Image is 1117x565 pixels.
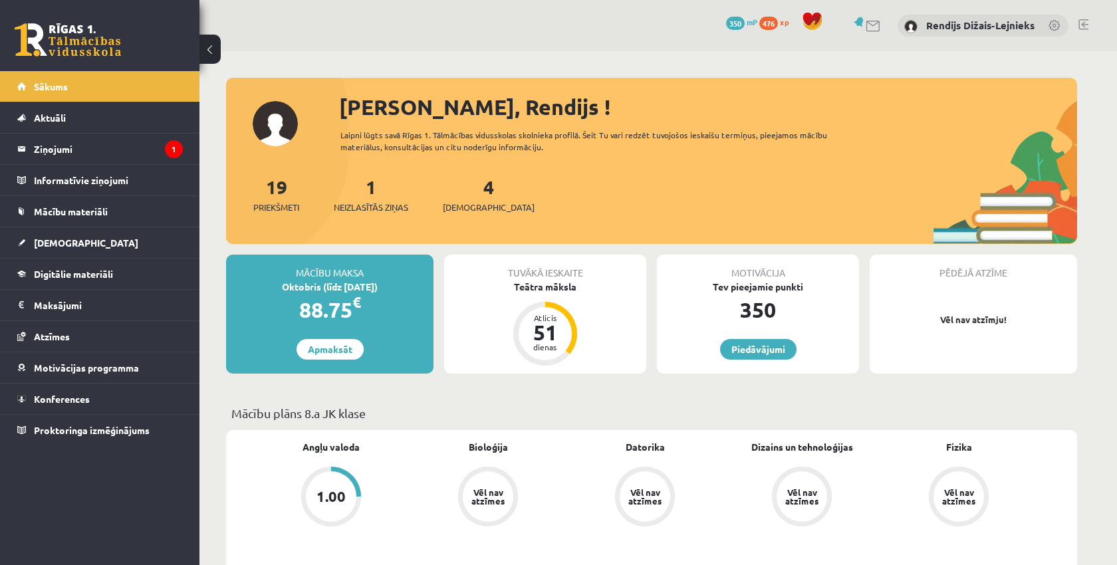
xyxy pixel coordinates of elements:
[34,80,68,92] span: Sākums
[17,227,183,258] a: [DEMOGRAPHIC_DATA]
[34,237,138,249] span: [DEMOGRAPHIC_DATA]
[303,440,360,454] a: Angļu valoda
[17,384,183,414] a: Konferences
[726,17,745,30] span: 350
[17,134,183,164] a: Ziņojumi1
[34,424,150,436] span: Proktoringa izmēģinājums
[444,255,646,280] div: Tuvākā ieskaite
[626,488,664,505] div: Vēl nav atzīmes
[444,280,646,368] a: Teātra māksla Atlicis 51 dienas
[726,17,757,27] a: 350 mP
[783,488,820,505] div: Vēl nav atzīmes
[316,489,346,504] div: 1.00
[17,196,183,227] a: Mācību materiāli
[339,91,1077,123] div: [PERSON_NAME], Rendijs !
[657,294,859,326] div: 350
[34,362,139,374] span: Motivācijas programma
[17,165,183,195] a: Informatīvie ziņojumi
[525,314,565,322] div: Atlicis
[34,205,108,217] span: Mācību materiāli
[334,175,408,214] a: 1Neizlasītās ziņas
[253,467,410,529] a: 1.00
[34,393,90,405] span: Konferences
[253,175,299,214] a: 19Priekšmeti
[17,71,183,102] a: Sākums
[870,255,1077,280] div: Pēdējā atzīme
[17,415,183,445] a: Proktoringa izmēģinājums
[226,294,434,326] div: 88.75
[876,313,1070,326] p: Vēl nav atzīmju!
[15,23,121,56] a: Rīgas 1. Tālmācības vidusskola
[525,343,565,351] div: dienas
[334,201,408,214] span: Neizlasītās ziņas
[657,280,859,294] div: Tev pieejamie punkti
[226,280,434,294] div: Oktobris (līdz [DATE])
[17,352,183,383] a: Motivācijas programma
[904,20,918,33] img: Rendijs Dižais-Lejnieks
[626,440,665,454] a: Datorika
[231,404,1072,422] p: Mācību plāns 8.a JK klase
[723,467,880,529] a: Vēl nav atzīmes
[444,280,646,294] div: Teātra māksla
[34,290,183,320] legend: Maksājumi
[34,112,66,124] span: Aktuāli
[34,134,183,164] legend: Ziņojumi
[759,17,795,27] a: 476 xp
[469,488,507,505] div: Vēl nav atzīmes
[352,292,361,312] span: €
[17,259,183,289] a: Digitālie materiāli
[525,322,565,343] div: 51
[780,17,789,27] span: xp
[253,201,299,214] span: Priekšmeti
[410,467,566,529] a: Vēl nav atzīmes
[226,255,434,280] div: Mācību maksa
[469,440,508,454] a: Bioloģija
[720,339,797,360] a: Piedāvājumi
[566,467,723,529] a: Vēl nav atzīmes
[165,140,183,158] i: 1
[34,268,113,280] span: Digitālie materiāli
[443,201,535,214] span: [DEMOGRAPHIC_DATA]
[751,440,853,454] a: Dizains un tehnoloģijas
[17,102,183,133] a: Aktuāli
[17,321,183,352] a: Atzīmes
[297,339,364,360] a: Apmaksāt
[940,488,977,505] div: Vēl nav atzīmes
[747,17,757,27] span: mP
[340,129,851,153] div: Laipni lūgts savā Rīgas 1. Tālmācības vidusskolas skolnieka profilā. Šeit Tu vari redzēt tuvojošo...
[443,175,535,214] a: 4[DEMOGRAPHIC_DATA]
[34,330,70,342] span: Atzīmes
[880,467,1037,529] a: Vēl nav atzīmes
[17,290,183,320] a: Maksājumi
[946,440,972,454] a: Fizika
[657,255,859,280] div: Motivācija
[34,165,183,195] legend: Informatīvie ziņojumi
[926,19,1035,32] a: Rendijs Dižais-Lejnieks
[759,17,778,30] span: 476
